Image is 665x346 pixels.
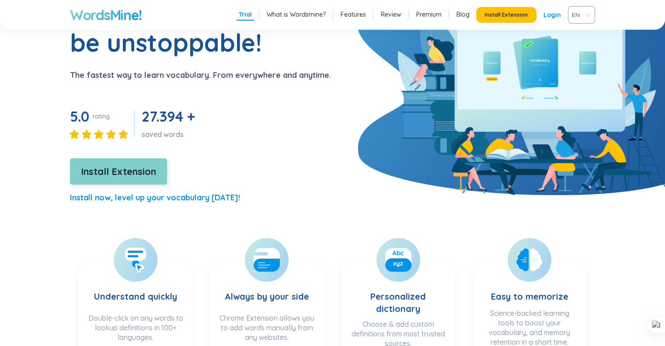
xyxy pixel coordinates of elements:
p: The fastest way to learn vocabulary. From everywhere and anytime. [70,69,331,81]
a: Features [341,10,366,19]
a: Install Extension [70,168,167,177]
button: Install Extension [70,158,167,185]
a: Review [381,10,401,19]
button: Install Extension [476,7,536,23]
div: rating [93,112,110,121]
div: saved words [142,129,198,139]
h3: Easy to memorize [491,273,568,304]
span: 27.394 + [142,108,195,125]
a: What is Wordsmine? [267,10,326,19]
a: WordsMine! [70,6,141,24]
h3: Personalized dictionary [350,273,446,315]
a: Login [543,7,561,23]
span: VIE [572,8,588,21]
a: Premium [416,10,442,19]
a: Blog [456,10,470,19]
h3: Always by your side [225,273,309,309]
span: 5.0 [70,108,89,125]
span: Install Extension [485,11,528,18]
a: Trial [239,10,252,19]
h3: Understand quickly [94,273,177,309]
span: Install Extension [81,164,156,179]
p: Install now, level up your vocabulary [DATE]! [70,192,240,204]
